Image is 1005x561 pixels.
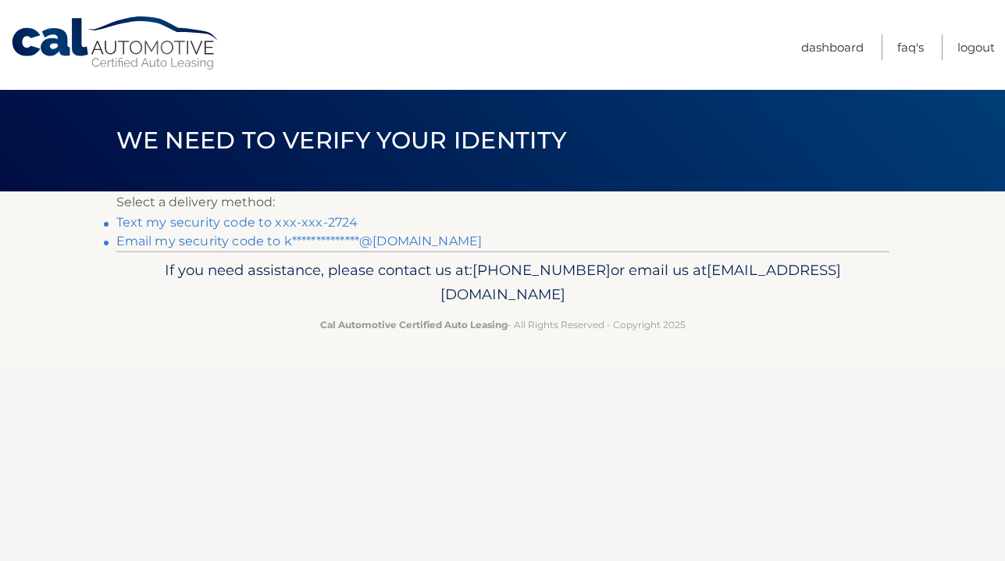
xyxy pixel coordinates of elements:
a: Text my security code to xxx-xxx-2724 [116,215,358,230]
p: If you need assistance, please contact us at: or email us at [127,258,879,308]
p: Select a delivery method: [116,191,889,213]
span: [PHONE_NUMBER] [472,261,611,279]
a: Cal Automotive [10,16,221,71]
a: FAQ's [897,34,924,60]
a: Logout [957,34,995,60]
a: Dashboard [801,34,864,60]
strong: Cal Automotive Certified Auto Leasing [320,319,508,331]
p: - All Rights Reserved - Copyright 2025 [127,316,879,333]
span: We need to verify your identity [116,126,567,155]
